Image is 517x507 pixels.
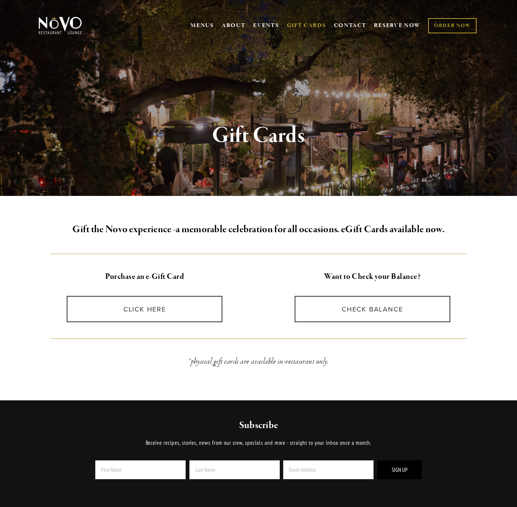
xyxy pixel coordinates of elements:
[67,296,222,322] a: CLICK HERE
[50,222,467,237] h2: a memorable celebration for all occasions. eGift Cards available now.
[72,223,176,236] strong: Gift the Novo experience -
[82,438,435,447] p: Receive recipes, stories, news from our crew, specials and more - straight to your inbox once a m...
[334,19,367,33] a: CONTACT
[95,460,186,479] input: First Name
[37,16,83,35] img: Novo Restaurant &amp; Lounge
[374,19,421,33] a: RESERVE NOW
[222,22,246,29] a: ABOUT
[105,271,184,282] strong: Purchase an e-Gift Card
[189,460,280,479] input: Last Name
[392,466,408,473] span: Sign Up
[283,460,374,479] input: Email Address
[253,22,279,29] a: EVENTS
[190,22,214,29] a: MENUS
[188,356,329,367] em: *physical gift cards are available in-restaurant only.
[428,18,477,33] a: ORDER NOW
[377,460,422,479] button: Sign Up
[295,296,450,322] a: CHECK BALANCE
[324,271,421,282] strong: Want to Check your Balance?
[212,121,305,150] strong: Gift Cards
[82,419,435,432] h2: Subscribe
[287,19,326,33] a: GIFT CARDS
